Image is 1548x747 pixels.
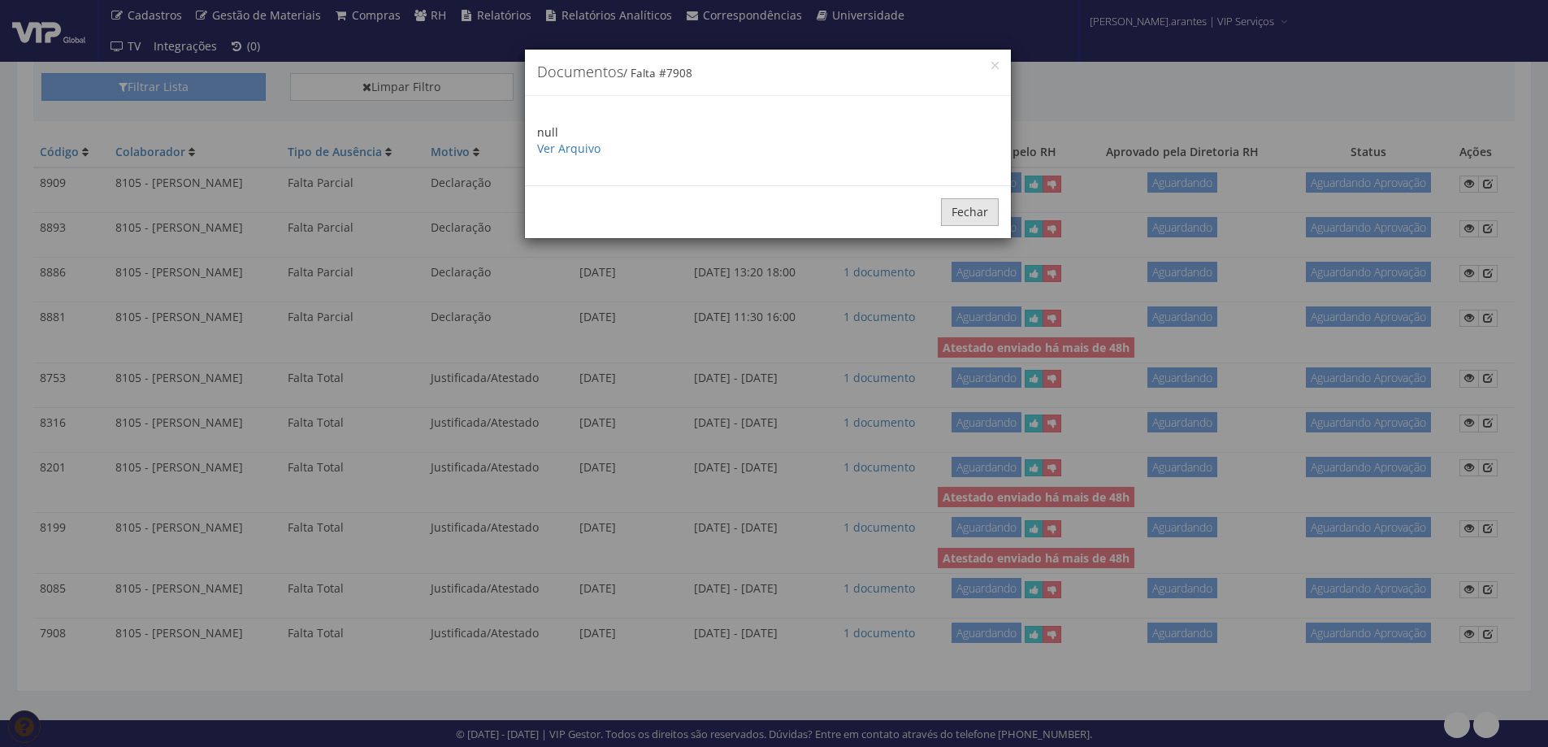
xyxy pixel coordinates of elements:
span: 7908 [666,66,692,80]
p: null [537,124,999,157]
h4: Documentos [537,62,999,83]
button: Fechar [941,198,999,226]
a: Ver Arquivo [537,141,601,156]
small: / Falta # [623,66,692,80]
button: Close [991,62,999,69]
